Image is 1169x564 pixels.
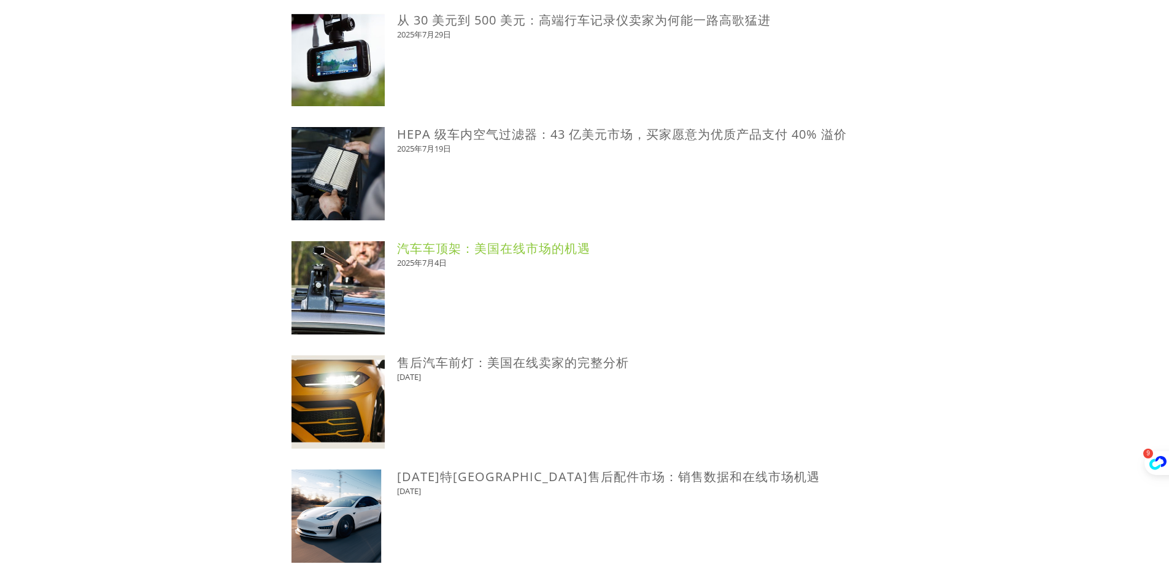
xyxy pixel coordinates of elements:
[291,355,397,449] a: 售后汽车前灯：美国在线卖家的完整分析
[291,13,397,106] a: 从 30 美元到 500 美元：高端行车记录仪卖家为何能一路高歌猛进
[291,13,385,106] img: 从 30 美元到 500 美元：高端行车记录仪卖家为何能一路高歌猛进
[291,469,385,563] img: 2025 年特斯拉美国售后配件市场：销售数据和在线市场机遇
[397,126,847,142] a: HEPA 级车内空气过滤器：43 亿美元市场，买家愿意为优质产品支付 40% 溢价
[397,468,820,485] a: [DATE]特[GEOGRAPHIC_DATA]售后配件市场：销售数据和在线市场机遇
[291,127,397,220] a: HEPA 级车内空气过滤器：43 亿美元市场，买家愿意为优质产品支付 40% 溢价
[397,371,421,382] font: [DATE]
[291,241,385,334] img: 汽车车顶架：美国在线市场的机遇
[291,355,385,449] img: 售后汽车前灯：美国在线卖家的完整分析
[397,485,421,496] font: [DATE]
[291,469,397,563] a: 2025 年特斯拉美国售后配件市场：销售数据和在线市场机遇
[291,241,397,334] a: 汽车车顶架：美国在线市场的机遇
[397,354,629,371] a: 售后汽车前灯：美国在线卖家的完整分析
[397,29,451,40] font: 2025年7月29日
[291,127,385,220] img: HEPA 级车内空气过滤器：43 亿美元市场，买家愿意为优质产品支付 40% 溢价
[397,240,590,257] a: 汽车车顶架：美国在线市场的机遇
[397,143,451,154] font: 2025年7月19日
[397,12,771,28] a: 从 30 美元到 500 美元：高端行车记录仪卖家为何能一路高歌猛进
[397,257,447,268] font: 2025年7月4日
